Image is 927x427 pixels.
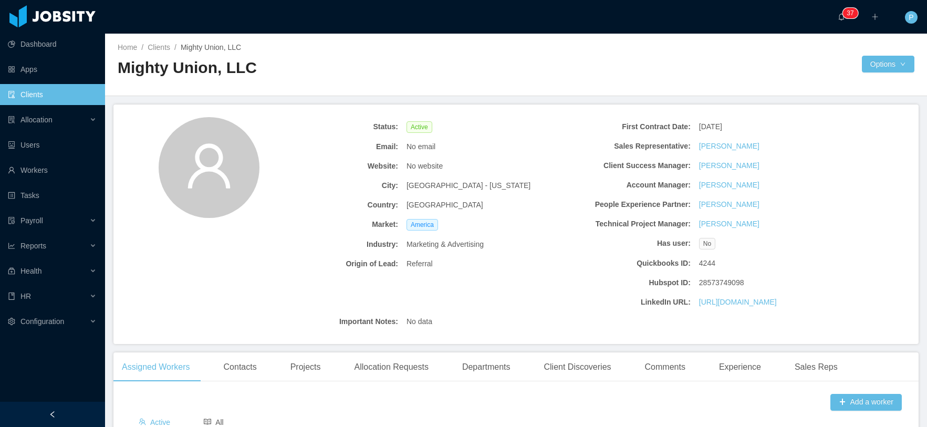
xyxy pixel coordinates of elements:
[909,11,913,24] span: P
[8,59,97,80] a: icon: appstoreApps
[261,258,398,269] b: Origin of Lead:
[407,316,432,327] span: No data
[711,352,769,382] div: Experience
[20,242,46,250] span: Reports
[20,216,43,225] span: Payroll
[407,180,530,191] span: [GEOGRAPHIC_DATA] - [US_STATE]
[699,199,759,210] a: [PERSON_NAME]
[637,352,694,382] div: Comments
[553,121,690,132] b: First Contract Date:
[141,43,143,51] span: /
[8,116,15,123] i: icon: solution
[8,293,15,300] i: icon: book
[20,267,41,275] span: Health
[261,141,398,152] b: Email:
[8,217,15,224] i: icon: file-protect
[261,121,398,132] b: Status:
[407,161,443,172] span: No website
[215,352,265,382] div: Contacts
[699,297,777,308] a: [URL][DOMAIN_NAME]
[553,238,690,249] b: Has user:
[553,297,690,308] b: LinkedIn URL:
[8,84,97,105] a: icon: auditClients
[261,239,398,250] b: Industry:
[118,43,137,51] a: Home
[261,316,398,327] b: Important Notes:
[20,292,31,300] span: HR
[454,352,519,382] div: Departments
[407,258,433,269] span: Referral
[699,180,759,191] a: [PERSON_NAME]
[139,418,170,426] span: Active
[871,13,879,20] i: icon: plus
[20,317,64,326] span: Configuration
[850,8,854,18] p: 7
[8,318,15,325] i: icon: setting
[261,200,398,211] b: Country:
[8,185,97,206] a: icon: profileTasks
[407,219,438,231] span: America
[699,238,715,249] span: No
[699,258,715,269] span: 4244
[282,352,329,382] div: Projects
[847,8,850,18] p: 3
[407,239,484,250] span: Marketing & Advertising
[8,242,15,249] i: icon: line-chart
[407,121,432,133] span: Active
[553,160,690,171] b: Client Success Manager:
[184,141,234,191] i: icon: user
[204,418,211,425] i: icon: read
[535,352,619,382] div: Client Discoveries
[8,160,97,181] a: icon: userWorkers
[261,161,398,172] b: Website:
[8,267,15,275] i: icon: medicine-box
[553,218,690,230] b: Technical Project Manager:
[695,117,841,137] div: [DATE]
[181,43,241,51] span: Mighty Union, LLC
[830,394,902,411] button: icon: plusAdd a worker
[148,43,170,51] a: Clients
[113,352,199,382] div: Assigned Workers
[139,418,146,425] i: icon: team
[553,199,690,210] b: People Experience Partner:
[786,352,846,382] div: Sales Reps
[204,418,224,426] span: All
[8,34,97,55] a: icon: pie-chartDashboard
[699,160,759,171] a: [PERSON_NAME]
[699,218,759,230] a: [PERSON_NAME]
[553,258,690,269] b: Quickbooks ID:
[118,57,516,79] h2: Mighty Union, LLC
[407,141,435,152] span: No email
[346,352,436,382] div: Allocation Requests
[407,200,483,211] span: [GEOGRAPHIC_DATA]
[862,56,914,72] button: Optionsicon: down
[553,141,690,152] b: Sales Representative:
[261,219,398,230] b: Market:
[699,141,759,152] a: [PERSON_NAME]
[838,13,845,20] i: icon: bell
[261,180,398,191] b: City:
[699,277,744,288] span: 28573749098
[842,8,858,18] sup: 37
[553,277,690,288] b: Hubspot ID:
[553,180,690,191] b: Account Manager:
[174,43,176,51] span: /
[20,116,53,124] span: Allocation
[8,134,97,155] a: icon: robotUsers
